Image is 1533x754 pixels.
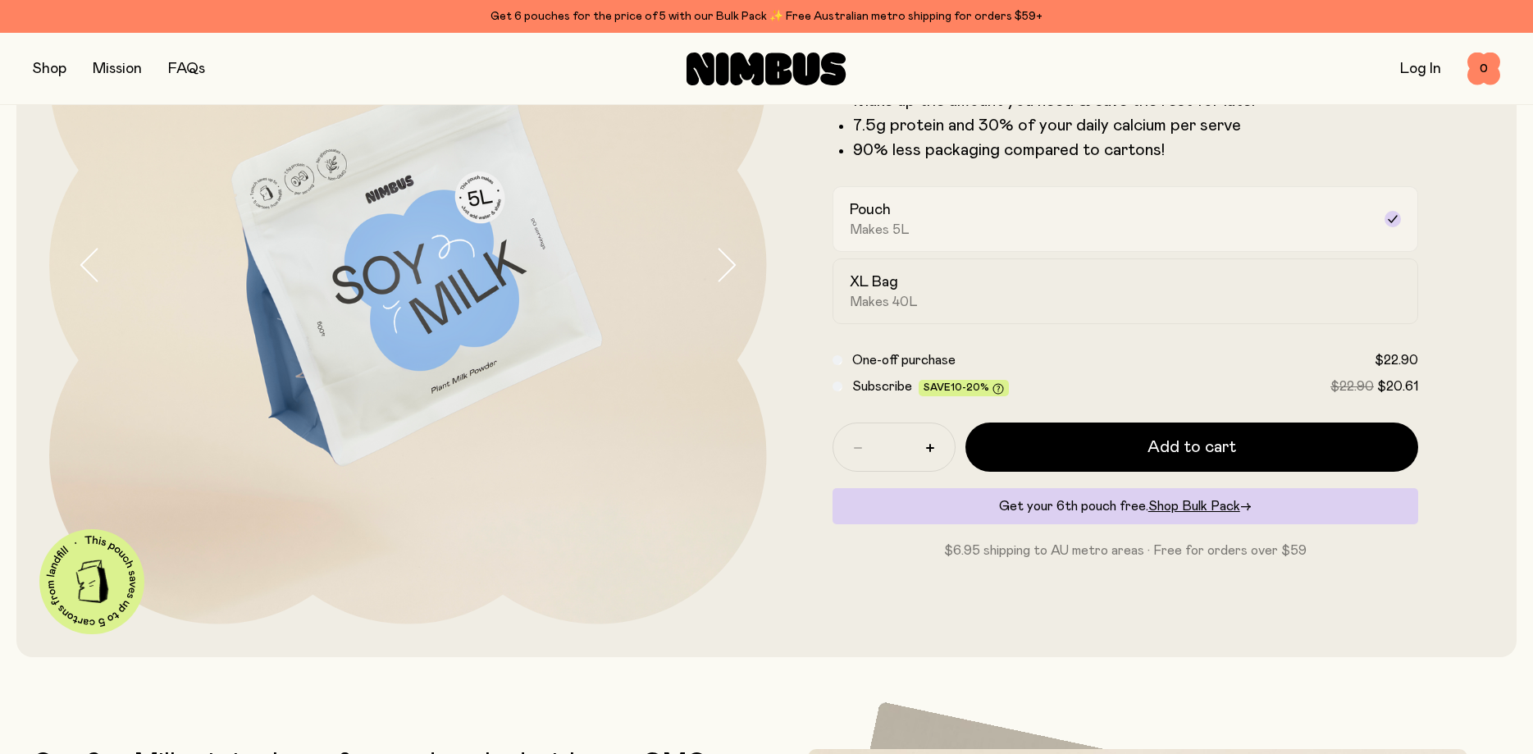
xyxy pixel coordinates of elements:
p: 90% less packaging compared to cartons! [853,140,1419,160]
button: 0 [1467,53,1500,85]
li: 7.5g protein and 30% of your daily calcium per serve [853,116,1419,135]
a: FAQs [168,62,205,76]
span: $22.90 [1330,380,1374,393]
span: Add to cart [1147,436,1236,459]
a: Shop Bulk Pack→ [1148,500,1252,513]
div: Get 6 pouches for the price of 5 with our Bulk Pack ✨ Free Australian metro shipping for orders $59+ [33,7,1500,26]
span: Save [924,382,1004,395]
p: $6.95 shipping to AU metro areas · Free for orders over $59 [833,541,1419,560]
h2: Pouch [850,200,891,220]
span: Makes 5L [850,222,910,238]
a: Mission [93,62,142,76]
a: Log In [1400,62,1441,76]
button: Add to cart [965,423,1419,472]
div: Get your 6th pouch free. [833,488,1419,524]
span: 10-20% [951,382,989,392]
span: One-off purchase [852,354,956,367]
h2: XL Bag [850,272,898,292]
span: $22.90 [1375,354,1418,367]
span: Shop Bulk Pack [1148,500,1240,513]
span: Subscribe [852,380,912,393]
span: $20.61 [1377,380,1418,393]
span: Makes 40L [850,294,918,310]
